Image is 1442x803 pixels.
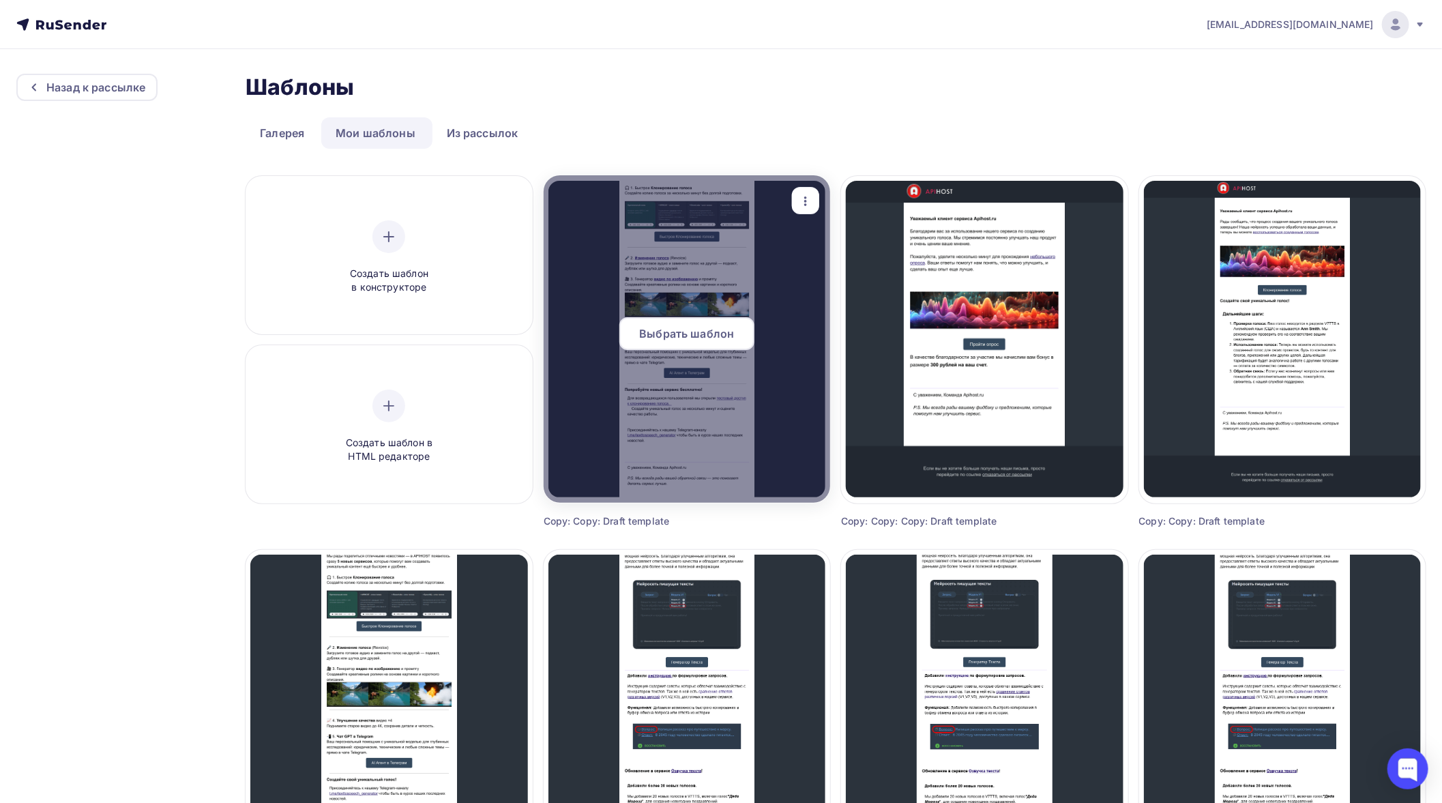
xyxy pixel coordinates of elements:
a: Из рассылок [432,117,533,149]
span: [EMAIL_ADDRESS][DOMAIN_NAME] [1207,18,1374,31]
span: Создать шаблон в HTML редакторе [324,436,454,464]
span: Создать шаблон в конструкторе [324,267,454,295]
a: [EMAIL_ADDRESS][DOMAIN_NAME] [1207,11,1426,38]
div: Назад к рассылке [46,79,145,96]
div: Copy: Copy: Draft template [1139,514,1344,528]
span: Выбрать шаблон [639,325,734,342]
div: Copy: Copy: Draft template [544,514,748,528]
a: Галерея [246,117,319,149]
h2: Шаблоны [246,74,354,101]
a: Мои шаблоны [321,117,430,149]
div: Copy: Copy: Copy: Draft template [841,514,1046,528]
